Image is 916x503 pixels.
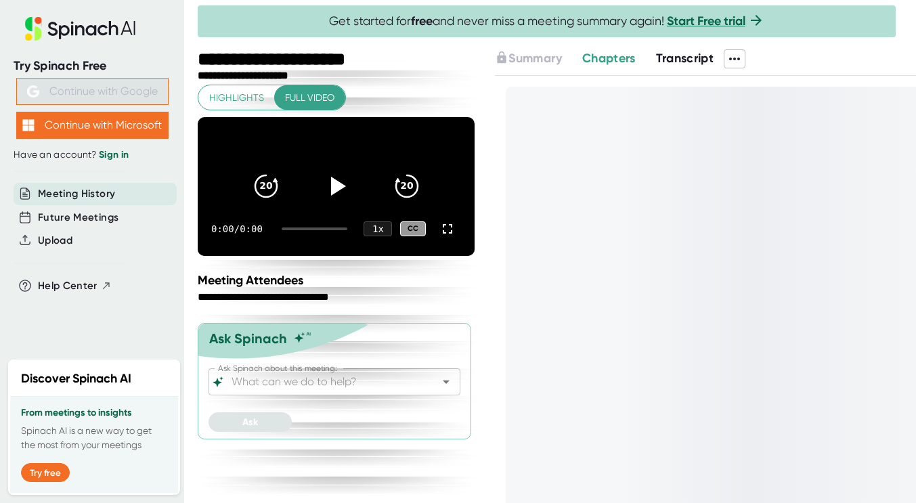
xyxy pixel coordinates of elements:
[400,221,426,237] div: CC
[508,51,561,66] span: Summary
[329,14,764,29] span: Get started for and never miss a meeting summary again!
[38,278,97,294] span: Help Center
[437,372,456,391] button: Open
[38,210,118,225] button: Future Meetings
[495,49,561,68] button: Summary
[38,278,112,294] button: Help Center
[21,370,131,388] h2: Discover Spinach AI
[274,85,345,110] button: Full video
[667,14,745,28] a: Start Free trial
[99,149,129,160] a: Sign in
[229,372,416,391] input: What can we do to help?
[656,51,714,66] span: Transcript
[211,223,265,234] div: 0:00 / 0:00
[21,424,167,452] p: Spinach AI is a new way to get the most from your meetings
[21,408,167,418] h3: From meetings to insights
[16,112,169,139] button: Continue with Microsoft
[242,416,258,428] span: Ask
[495,49,582,68] div: Upgrade to access
[656,49,714,68] button: Transcript
[411,14,433,28] b: free
[285,89,334,106] span: Full video
[16,78,169,105] button: Continue with Google
[21,463,70,482] button: Try free
[582,49,636,68] button: Chapters
[209,330,287,347] div: Ask Spinach
[38,186,115,202] button: Meeting History
[209,89,264,106] span: Highlights
[38,233,72,248] button: Upload
[364,221,392,236] div: 1 x
[582,51,636,66] span: Chapters
[198,273,478,288] div: Meeting Attendees
[27,85,39,97] img: Aehbyd4JwY73AAAAAElFTkSuQmCC
[209,412,292,432] button: Ask
[198,85,275,110] button: Highlights
[14,58,171,74] div: Try Spinach Free
[14,149,171,161] div: Have an account?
